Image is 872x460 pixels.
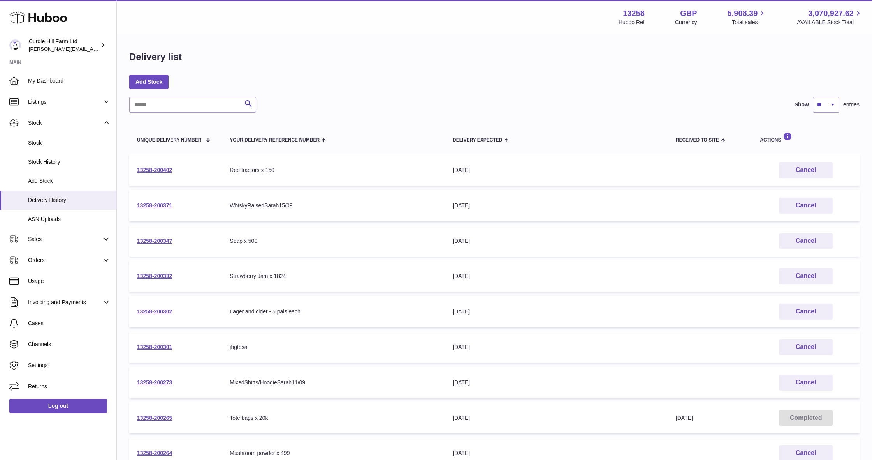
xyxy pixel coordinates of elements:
span: entries [843,101,860,108]
span: Sales [28,235,102,243]
span: [PERSON_NAME][EMAIL_ADDRESS][DOMAIN_NAME] [29,46,156,52]
span: Invoicing and Payments [28,299,102,306]
div: [DATE] [453,379,660,386]
strong: 13258 [623,8,645,19]
a: 13258-200332 [137,273,172,279]
span: Add Stock [28,177,111,185]
div: Soap x 500 [230,237,437,245]
span: Returns [28,383,111,390]
span: 5,908.39 [728,8,758,19]
div: MixedShirts/HoodieSarah11/09 [230,379,437,386]
div: WhiskyRaisedSarah15/09 [230,202,437,209]
span: Unique Delivery Number [137,138,201,143]
span: My Dashboard [28,77,111,85]
button: Cancel [779,198,833,214]
a: 13258-200302 [137,308,172,315]
button: Cancel [779,339,833,355]
div: [DATE] [453,414,660,422]
span: Cases [28,320,111,327]
span: Received to Site [676,138,719,143]
span: AVAILABLE Stock Total [797,19,863,26]
span: Stock History [28,158,111,166]
span: Orders [28,257,102,264]
a: 13258-200402 [137,167,172,173]
span: Stock [28,139,111,147]
button: Cancel [779,268,833,284]
div: Red tractors x 150 [230,166,437,174]
div: [DATE] [453,343,660,351]
a: 13258-200265 [137,415,172,421]
div: Curdle Hill Farm Ltd [29,38,99,53]
a: 13258-200264 [137,450,172,456]
span: Delivery History [28,196,111,204]
span: Channels [28,341,111,348]
span: Stock [28,119,102,127]
span: Usage [28,278,111,285]
a: 3,070,927.62 AVAILABLE Stock Total [797,8,863,26]
button: Cancel [779,162,833,178]
div: jhgfdsa [230,343,437,351]
span: Your Delivery Reference Number [230,138,320,143]
div: Currency [675,19,697,26]
button: Cancel [779,233,833,249]
span: Total sales [732,19,767,26]
div: Tote bags x 20k [230,414,437,422]
div: [DATE] [453,308,660,315]
div: [DATE] [453,272,660,280]
div: Lager and cider - 5 pals each [230,308,437,315]
div: [DATE] [453,449,660,457]
label: Show [795,101,809,108]
a: 5,908.39 Total sales [728,8,767,26]
span: Delivery Expected [453,138,502,143]
div: Strawberry Jam x 1824 [230,272,437,280]
div: Actions [760,132,852,143]
div: [DATE] [453,166,660,174]
div: [DATE] [453,237,660,245]
a: Add Stock [129,75,169,89]
a: 13258-200371 [137,202,172,209]
span: ASN Uploads [28,216,111,223]
div: Huboo Ref [619,19,645,26]
div: [DATE] [453,202,660,209]
a: 13258-200301 [137,344,172,350]
button: Cancel [779,304,833,320]
img: miranda@diddlysquatfarmshop.com [9,39,21,51]
div: Mushroom powder x 499 [230,449,437,457]
span: 3,070,927.62 [808,8,854,19]
button: Cancel [779,375,833,391]
span: Listings [28,98,102,106]
span: Settings [28,362,111,369]
strong: GBP [680,8,697,19]
a: 13258-200273 [137,379,172,386]
a: Log out [9,399,107,413]
h1: Delivery list [129,51,182,63]
span: [DATE] [676,415,693,421]
a: 13258-200347 [137,238,172,244]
